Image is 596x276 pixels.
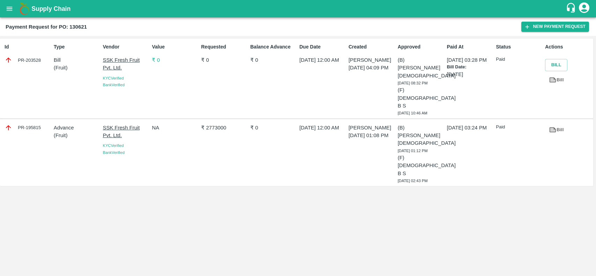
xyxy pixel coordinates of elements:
[201,43,248,51] p: Requested
[496,124,543,130] p: Paid
[447,70,493,78] p: [DATE]
[348,124,395,132] p: [PERSON_NAME]
[348,132,395,139] p: [DATE] 01:08 PM
[398,86,444,110] p: (F) [DEMOGRAPHIC_DATA] B S
[348,43,395,51] p: Created
[1,1,17,17] button: open drawer
[5,43,51,51] p: Id
[398,111,427,115] span: [DATE] 10:46 AM
[103,56,149,72] p: SSK Fresh Fruit Pvt. Ltd.
[496,43,543,51] p: Status
[566,2,578,15] div: customer-support
[398,179,428,183] span: [DATE] 02:43 PM
[201,56,248,64] p: ₹ 0
[300,56,346,64] p: [DATE] 12:00 AM
[545,59,567,71] button: Bill
[250,56,297,64] p: ₹ 0
[398,149,428,153] span: [DATE] 01:12 PM
[201,124,248,132] p: ₹ 2773000
[545,74,567,86] a: Bill
[54,64,100,72] p: ( Fruit )
[152,56,198,64] p: ₹ 0
[5,56,51,64] div: PR-203528
[300,124,346,132] p: [DATE] 12:00 AM
[103,43,149,51] p: Vendor
[31,5,71,12] b: Supply Chain
[496,56,543,63] p: Paid
[54,124,100,132] p: Advance
[447,64,493,70] p: Bill Date:
[447,124,493,132] p: [DATE] 03:24 PM
[398,43,444,51] p: Approved
[152,124,198,132] p: NA
[103,143,124,148] span: KYC Verified
[250,124,297,132] p: ₹ 0
[398,124,444,147] p: (B) [PERSON_NAME][DEMOGRAPHIC_DATA]
[545,124,567,136] a: Bill
[545,43,591,51] p: Actions
[103,83,125,87] span: Bank Verified
[103,76,124,80] span: KYC Verified
[6,24,87,30] b: Payment Request for PO: 130621
[300,43,346,51] p: Due Date
[398,81,428,85] span: [DATE] 08:32 PM
[521,22,589,32] button: New Payment Request
[447,56,493,64] p: [DATE] 03:28 PM
[103,124,149,140] p: SSK Fresh Fruit Pvt. Ltd.
[54,56,100,64] p: Bill
[5,124,51,132] div: PR-195815
[152,43,198,51] p: Value
[398,56,444,80] p: (B) [PERSON_NAME][DEMOGRAPHIC_DATA]
[447,43,493,51] p: Paid At
[348,56,395,64] p: [PERSON_NAME]
[54,43,100,51] p: Type
[17,2,31,16] img: logo
[31,4,566,14] a: Supply Chain
[103,150,125,155] span: Bank Verified
[398,154,444,177] p: (F) [DEMOGRAPHIC_DATA] B S
[250,43,297,51] p: Balance Advance
[578,1,590,16] div: account of current user
[348,64,395,72] p: [DATE] 04:09 PM
[54,132,100,139] p: ( Fruit )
